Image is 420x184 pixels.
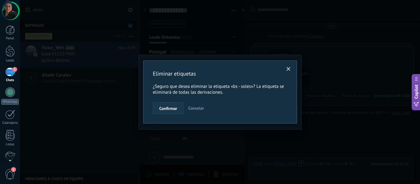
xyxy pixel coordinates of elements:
[12,67,17,72] span: 1
[188,105,204,111] span: Cancelar
[1,121,19,125] div: Calendario
[186,102,206,114] button: Cancelar
[11,167,16,172] span: 1
[1,37,19,41] div: Panel
[413,84,419,99] span: Copilot
[1,143,19,147] div: Listas
[153,70,281,77] h2: Eliminar etiquetas
[159,106,177,111] span: Confirmar
[1,78,19,82] div: Chats
[1,99,19,105] div: WhatsApp
[1,59,19,63] div: Leads
[153,84,287,95] p: ¿Seguro que desea eliminar la etiqueta «bs - soles»? La etiqueta se eliminará de todas las deriva...
[153,102,184,114] button: Confirmar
